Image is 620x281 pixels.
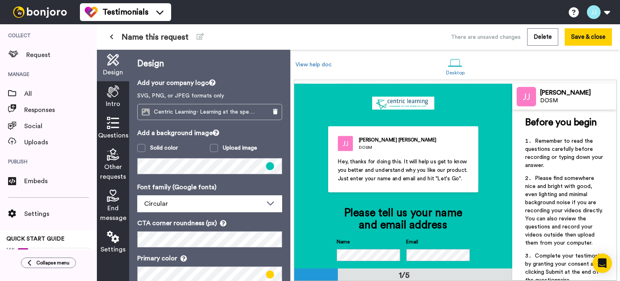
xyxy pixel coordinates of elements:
span: Circular [144,201,168,207]
p: CTA corner roundness (px) [137,218,282,228]
span: Testimonials [103,6,149,18]
p: SVG, PNG, or JPEG formats only [137,92,282,100]
p: Add a background image [137,128,282,138]
div: DOSM [540,97,616,104]
span: QUICK START GUIDE [6,236,65,242]
button: Save & close [565,28,612,46]
span: Intro [106,99,120,109]
span: All [24,89,97,99]
a: Desktop [442,52,469,80]
div: Please tell us your name and email address [337,207,470,231]
p: Add your company logo [137,78,282,88]
div: 1/5 [385,270,423,281]
span: Questions [98,131,128,140]
img: DOSM [338,136,353,151]
div: Upload image [223,144,257,152]
span: Embeds [24,176,97,186]
button: Collapse menu [21,258,76,268]
div: Desktop [446,70,465,76]
p: Design [137,58,282,70]
span: Settings [101,245,126,254]
div: [PERSON_NAME] [540,89,616,97]
span: Design [103,68,123,77]
span: Before you begin [525,118,597,127]
span: Collapse menu [36,260,69,266]
div: Open Intercom Messenger [593,254,612,273]
span: Responses [24,105,97,115]
img: 27ca63f2-be3b-452c-a603-83f2e8fbea2c [372,97,435,110]
span: Settings [24,209,97,219]
span: Please find somewhere nice and bright with good, even lighting and minimal background noise if yo... [525,175,604,246]
span: 14% [6,246,16,253]
p: Primary color [137,254,282,263]
div: Solid color [150,144,178,152]
img: bj-logo-header-white.svg [10,6,70,18]
img: Profile Image [517,87,536,106]
button: Delete [527,28,558,46]
span: Name this request [121,32,189,43]
span: Centric Learning- Learning at the speed of Light.png [154,109,260,116]
div: There are unsaved changes [451,33,521,41]
span: End message [100,203,126,223]
a: View help doc [295,62,332,68]
span: Remember to read the questions carefully before recording or typing down your answer. [525,138,605,168]
p: Font family (Google fonts) [137,182,282,192]
label: Email [406,238,418,245]
div: DOSM [359,144,436,150]
span: Uploads [24,137,97,147]
div: [PERSON_NAME] [PERSON_NAME] [359,137,436,144]
span: Social [24,121,97,131]
label: Name [337,238,350,245]
span: Other requests [100,162,126,182]
span: Request [26,50,97,60]
span: Hey, thanks for doing this. It will help us get to know you better and understand why you like ou... [338,158,469,181]
img: tm-color.svg [85,6,98,19]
